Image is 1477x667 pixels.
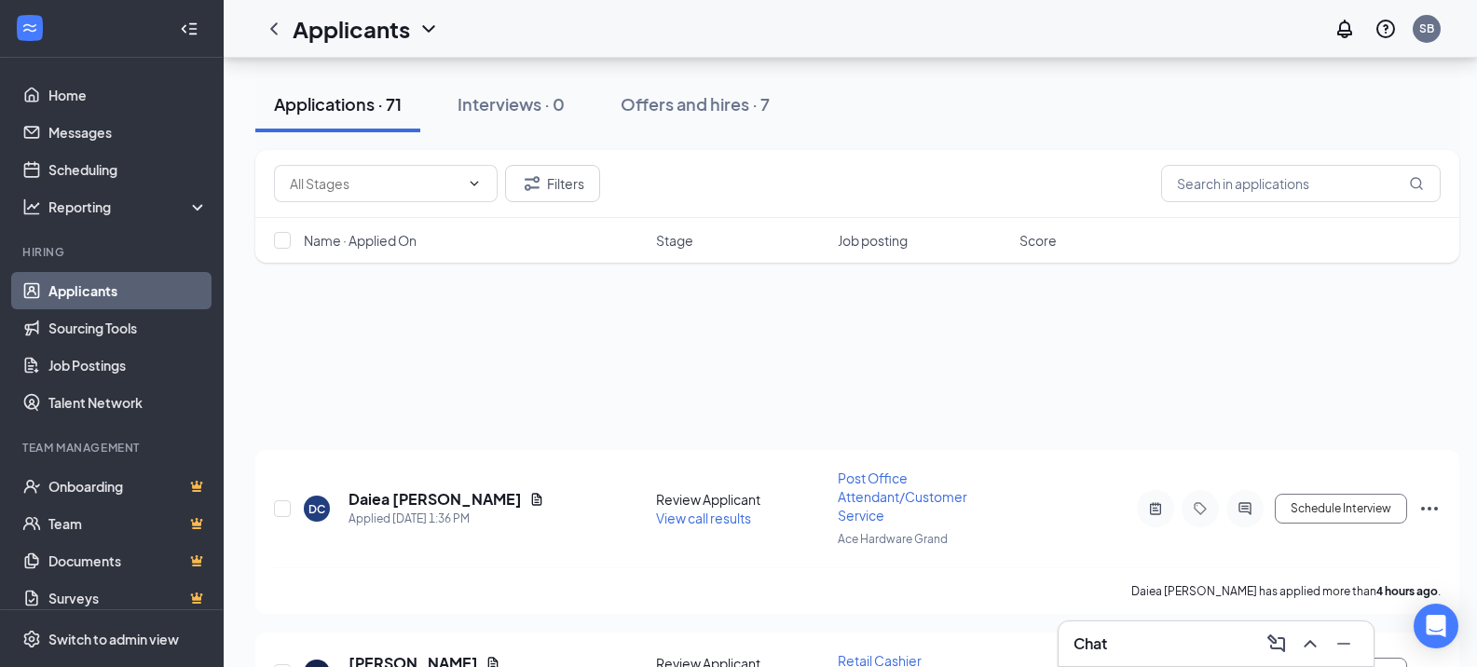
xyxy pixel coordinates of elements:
svg: ComposeMessage [1265,633,1288,655]
svg: Notifications [1333,18,1356,40]
a: Talent Network [48,384,208,421]
svg: Document [529,492,544,507]
a: Job Postings [48,347,208,384]
svg: ChevronDown [417,18,440,40]
input: All Stages [290,173,459,194]
svg: ChevronDown [467,176,482,191]
svg: ChevronLeft [263,18,285,40]
div: Hiring [22,244,204,260]
div: Applications · 71 [274,92,402,116]
svg: Filter [521,172,543,195]
a: Scheduling [48,151,208,188]
div: Open Intercom Messenger [1414,604,1458,648]
button: Schedule Interview [1275,494,1407,524]
svg: Analysis [22,197,41,216]
div: Review Applicant [656,490,827,509]
svg: MagnifyingGlass [1409,176,1424,191]
h3: Chat [1074,633,1107,654]
button: ChevronUp [1295,629,1325,659]
button: Minimize [1329,629,1359,659]
h5: Daiea [PERSON_NAME] [349,489,522,510]
span: Name · Applied On [304,231,417,250]
a: TeamCrown [48,505,208,542]
span: Ace Hardware Grand [838,532,948,546]
svg: WorkstreamLogo [21,19,39,37]
div: Offers and hires · 7 [621,92,770,116]
div: Team Management [22,440,204,456]
a: SurveysCrown [48,579,208,617]
span: View call results [656,510,751,526]
div: Interviews · 0 [458,92,565,116]
svg: ChevronUp [1299,633,1321,655]
svg: QuestionInfo [1374,18,1397,40]
b: 4 hours ago [1376,584,1438,598]
span: Post Office Attendant/Customer Service [838,470,967,524]
h1: Applicants [293,13,410,45]
a: Applicants [48,272,208,309]
div: DC [308,501,325,517]
a: Sourcing Tools [48,309,208,347]
a: DocumentsCrown [48,542,208,579]
svg: Tag [1189,501,1211,516]
span: Score [1019,231,1057,250]
svg: Ellipses [1418,497,1441,520]
svg: Settings [22,630,41,648]
div: Switch to admin view [48,630,179,648]
button: ComposeMessage [1262,629,1292,659]
div: SB [1419,20,1434,36]
svg: ActiveChat [1234,501,1256,516]
svg: ActiveNote [1144,501,1167,516]
span: Stage [656,231,693,250]
button: Filter Filters [505,165,600,202]
input: Search in applications [1161,165,1441,202]
svg: Minimize [1333,633,1355,655]
p: Daiea [PERSON_NAME] has applied more than . [1131,583,1441,599]
div: Applied [DATE] 1:36 PM [349,510,544,528]
a: OnboardingCrown [48,468,208,505]
a: Home [48,76,208,114]
svg: Collapse [180,20,198,38]
div: Reporting [48,197,209,216]
a: Messages [48,114,208,151]
span: Job posting [838,231,908,250]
